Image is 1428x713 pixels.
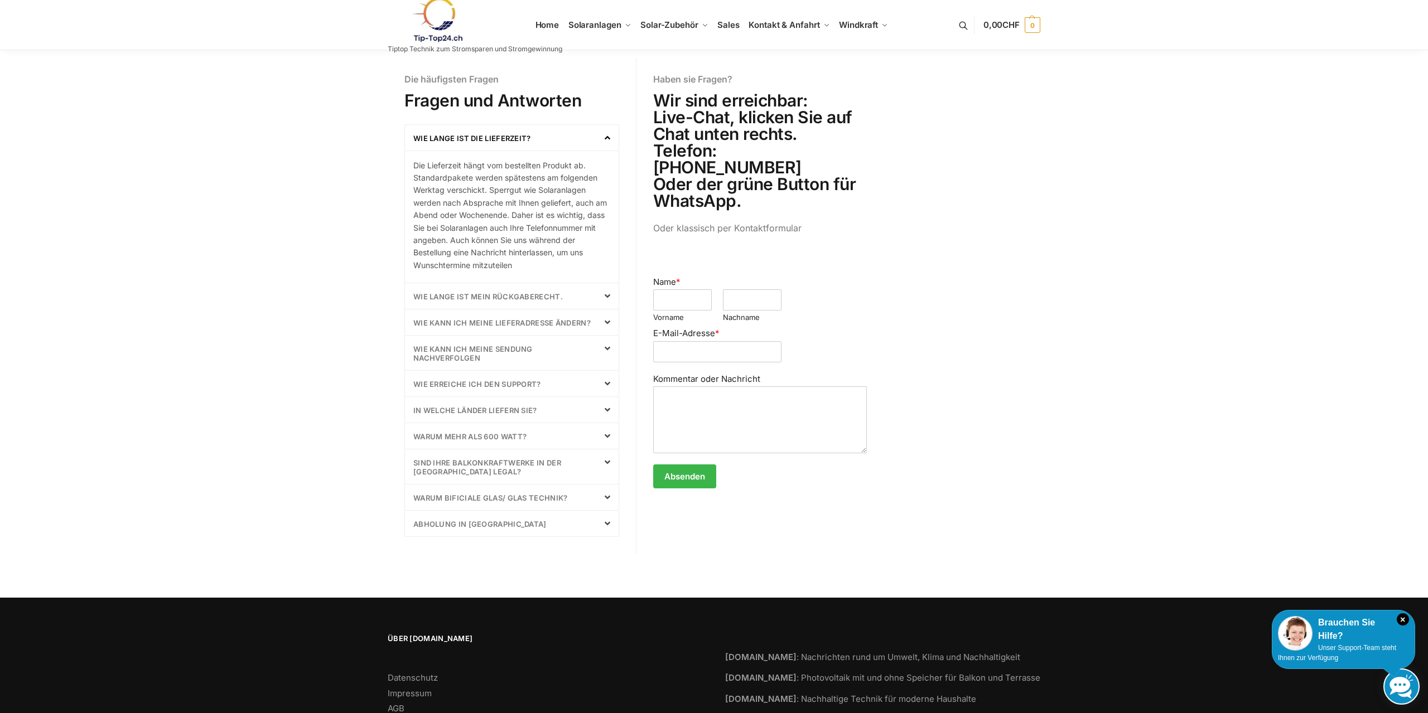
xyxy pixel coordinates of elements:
strong: [DOMAIN_NAME] [725,672,797,683]
div: Warum bificiale Glas/ Glas Technik? [405,484,619,510]
label: Name [653,277,867,288]
span: Windkraft [839,20,878,30]
a: Wie lange ist mein Rückgaberecht. [413,292,563,301]
div: Wie kann ich meine Sendung nachverfolgen [405,336,619,370]
p: Oder klassisch per Kontaktformular [653,221,867,236]
a: Warum bificiale Glas/ Glas Technik? [413,493,568,502]
span: Kontakt & Anfahrt [749,20,819,30]
div: Abholung in [GEOGRAPHIC_DATA] [405,511,619,536]
span: 0,00 [983,20,1020,30]
a: wie kann ich meine Lieferadresse ändern? [413,318,591,327]
i: Schließen [1397,613,1409,625]
div: Warum mehr als 600 Watt? [405,423,619,449]
h6: Haben sie Fragen? [653,75,867,84]
span: Unser Support-Team steht Ihnen zur Verfügung [1278,644,1396,662]
img: Customer service [1278,616,1313,651]
a: In welche Länder liefern Sie? [413,406,537,415]
div: In welche Länder liefern Sie? [405,397,619,423]
span: CHF [1002,20,1020,30]
label: Vorname [653,313,712,322]
h6: Die häufigsten Fragen [404,75,619,84]
h2: Wir sind erreichbar: Live-Chat, klicken Sie auf Chat unten rechts. Telefon: [PHONE_NUMBER] Oder d... [653,92,867,209]
p: Die Lieferzeit hängt vom bestellten Produkt ab. Standardpakete werden spätestens am folgenden Wer... [413,159,610,272]
div: Wie lange ist die Lieferzeit? [405,151,619,272]
span: Sales [717,20,740,30]
span: 0 [1025,17,1040,33]
label: E-Mail-Adresse [653,328,867,339]
label: Kommentar oder Nachricht [653,374,867,385]
span: Über [DOMAIN_NAME] [388,633,703,644]
span: Solaranlagen [568,20,621,30]
div: Wie lange ist mein Rückgaberecht. [405,283,619,309]
h2: Fragen und Antworten [404,92,619,109]
a: [DOMAIN_NAME]: Photovoltaik mit und ohne Speicher für Balkon und Terrasse [725,672,1040,683]
a: Datenschutz [388,672,438,683]
div: sind Ihre Balkonkraftwerke in der [GEOGRAPHIC_DATA] Legal? [405,449,619,484]
a: Wie lange ist die Lieferzeit? [413,134,531,143]
a: 0,00CHF 0 [983,8,1040,42]
p: Tiptop Technik zum Stromsparen und Stromgewinnung [388,46,562,52]
a: sind Ihre Balkonkraftwerke in der [GEOGRAPHIC_DATA] Legal? [413,458,561,476]
label: Nachname [723,313,781,322]
div: Wie lange ist die Lieferzeit? [405,125,619,151]
button: Absenden [653,464,716,488]
a: Warum mehr als 600 Watt? [413,432,527,441]
strong: [DOMAIN_NAME] [725,693,797,704]
a: [DOMAIN_NAME]: Nachrichten rund um Umwelt, Klima und Nachhaltigkeit [725,652,1020,662]
span: Solar-Zubehör [640,20,698,30]
strong: [DOMAIN_NAME] [725,652,797,662]
a: Impressum [388,688,432,699]
a: [DOMAIN_NAME]: Nachhaltige Technik für moderne Haushalte [725,693,976,704]
a: Wie erreiche ich den Support? [413,380,541,389]
a: Abholung in [GEOGRAPHIC_DATA] [413,520,547,528]
div: Wie erreiche ich den Support? [405,371,619,396]
div: wie kann ich meine Lieferadresse ändern? [405,309,619,335]
div: Brauchen Sie Hilfe? [1278,616,1409,643]
a: Wie kann ich meine Sendung nachverfolgen [413,345,533,362]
